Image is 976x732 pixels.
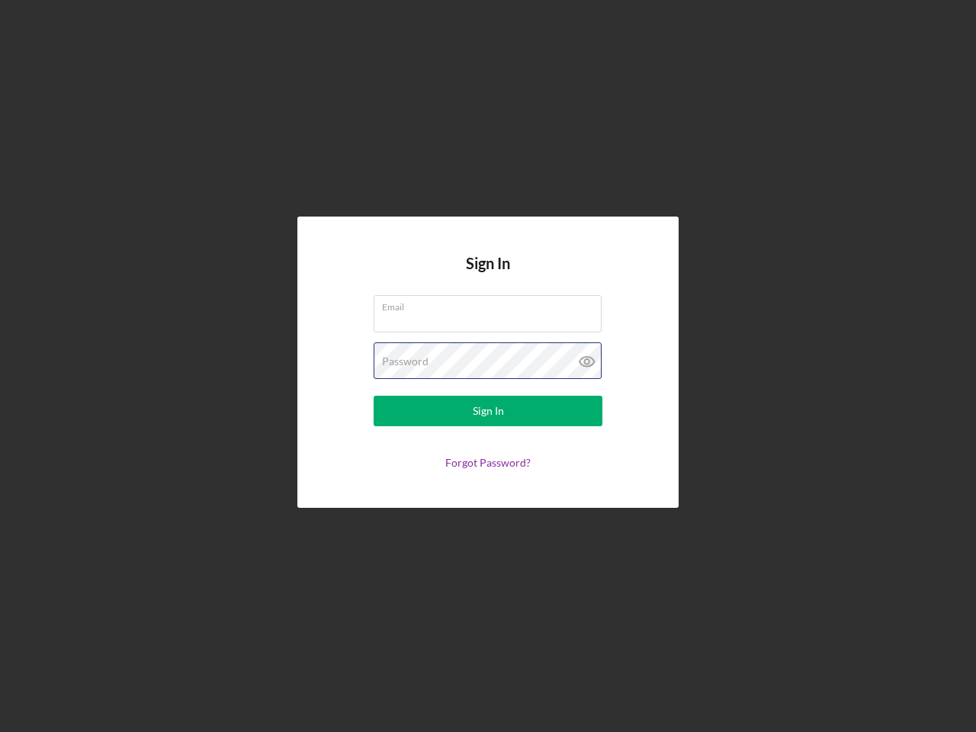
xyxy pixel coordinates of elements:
[374,396,602,426] button: Sign In
[382,355,429,368] label: Password
[466,255,510,295] h4: Sign In
[473,396,504,426] div: Sign In
[445,456,531,469] a: Forgot Password?
[382,296,602,313] label: Email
